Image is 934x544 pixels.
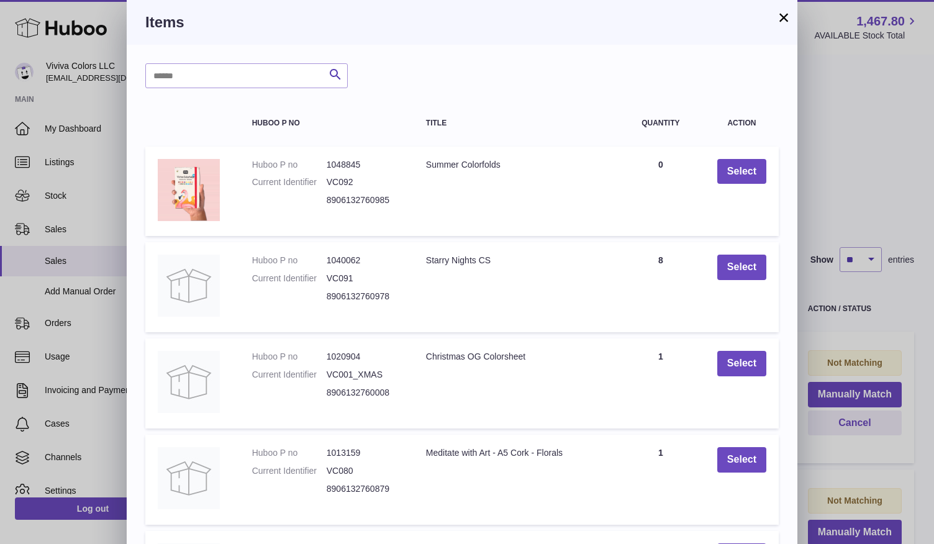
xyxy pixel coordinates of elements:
[327,483,401,495] dd: 8906132760879
[617,107,705,140] th: Quantity
[717,351,766,376] button: Select
[145,12,779,32] h3: Items
[158,255,220,317] img: Starry Nights CS
[252,255,327,266] dt: Huboo P no
[327,291,401,302] dd: 8906132760978
[617,435,705,525] td: 1
[158,351,220,413] img: Christmas OG Colorsheet
[717,159,766,184] button: Select
[426,255,604,266] div: Starry Nights CS
[717,447,766,473] button: Select
[327,351,401,363] dd: 1020904
[252,447,327,459] dt: Huboo P no
[617,338,705,428] td: 1
[327,255,401,266] dd: 1040062
[705,107,779,140] th: Action
[327,387,401,399] dd: 8906132760008
[158,159,220,221] img: Summer Colorfolds
[158,447,220,509] img: Meditate with Art - A5 Cork - Florals
[252,369,327,381] dt: Current Identifier
[327,176,401,188] dd: VC092
[327,273,401,284] dd: VC091
[252,273,327,284] dt: Current Identifier
[240,107,414,140] th: Huboo P no
[617,242,705,332] td: 8
[327,465,401,477] dd: VC080
[327,447,401,459] dd: 1013159
[617,147,705,237] td: 0
[776,10,791,25] button: ×
[252,159,327,171] dt: Huboo P no
[426,351,604,363] div: Christmas OG Colorsheet
[252,176,327,188] dt: Current Identifier
[327,159,401,171] dd: 1048845
[717,255,766,280] button: Select
[252,465,327,477] dt: Current Identifier
[327,194,401,206] dd: 8906132760985
[426,447,604,459] div: Meditate with Art - A5 Cork - Florals
[327,369,401,381] dd: VC001_XMAS
[252,351,327,363] dt: Huboo P no
[414,107,617,140] th: Title
[426,159,604,171] div: Summer Colorfolds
